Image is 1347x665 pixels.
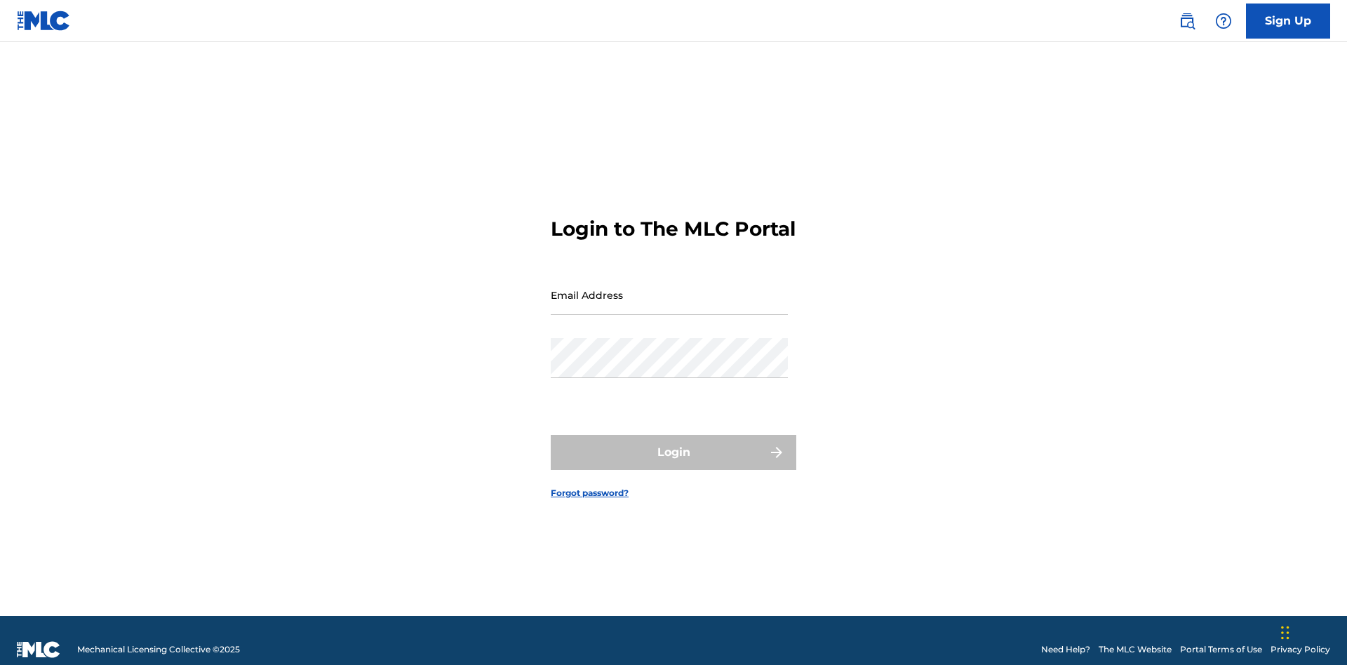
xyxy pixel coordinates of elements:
img: search [1179,13,1195,29]
a: Public Search [1173,7,1201,35]
a: Sign Up [1246,4,1330,39]
a: Portal Terms of Use [1180,643,1262,656]
div: Help [1209,7,1238,35]
iframe: Chat Widget [1277,598,1347,665]
img: help [1215,13,1232,29]
img: logo [17,641,60,658]
img: MLC Logo [17,11,71,31]
a: Need Help? [1041,643,1090,656]
div: Drag [1281,612,1289,654]
a: The MLC Website [1099,643,1172,656]
a: Privacy Policy [1271,643,1330,656]
span: Mechanical Licensing Collective © 2025 [77,643,240,656]
h3: Login to The MLC Portal [551,217,796,241]
a: Forgot password? [551,487,629,499]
